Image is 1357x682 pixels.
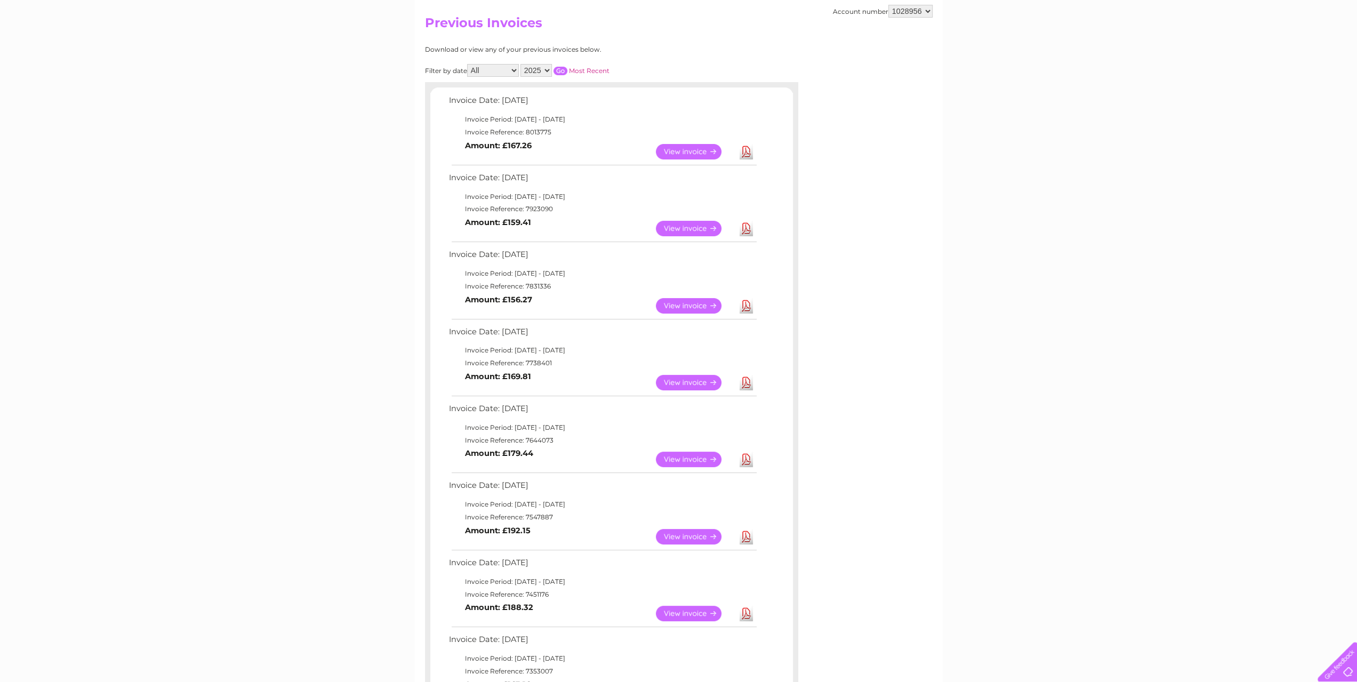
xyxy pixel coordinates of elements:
td: Invoice Period: [DATE] - [DATE] [446,652,758,665]
td: Invoice Date: [DATE] [446,632,758,652]
a: View [656,452,734,467]
td: Invoice Date: [DATE] [446,247,758,267]
td: Invoice Period: [DATE] - [DATE] [446,267,758,280]
a: Download [740,606,753,621]
div: Filter by date [425,64,705,77]
a: Log out [1322,45,1347,53]
a: Download [740,221,753,236]
td: Invoice Period: [DATE] - [DATE] [446,190,758,203]
td: Invoice Reference: 7738401 [446,357,758,370]
td: Invoice Period: [DATE] - [DATE] [446,498,758,511]
td: Invoice Date: [DATE] [446,402,758,421]
a: 0333 014 3131 [1156,5,1230,19]
td: Invoice Date: [DATE] [446,325,758,344]
td: Invoice Date: [DATE] [446,556,758,575]
b: Amount: £169.81 [465,372,531,381]
a: View [656,375,734,390]
a: Energy [1196,45,1219,53]
td: Invoice Reference: 7644073 [446,434,758,447]
b: Amount: £167.26 [465,141,532,150]
td: Invoice Date: [DATE] [446,478,758,498]
img: logo.png [47,28,102,60]
td: Invoice Reference: 7923090 [446,203,758,215]
b: Amount: £179.44 [465,448,533,458]
td: Invoice Period: [DATE] - [DATE] [446,421,758,434]
a: Download [740,452,753,467]
a: View [656,144,734,159]
a: View [656,221,734,236]
a: View [656,298,734,314]
td: Invoice Reference: 7353007 [446,665,758,678]
div: Clear Business is a trading name of Verastar Limited (registered in [GEOGRAPHIC_DATA] No. 3667643... [427,6,931,52]
td: Invoice Reference: 7547887 [446,511,758,524]
a: Contact [1286,45,1312,53]
b: Amount: £159.41 [465,218,531,227]
td: Invoice Period: [DATE] - [DATE] [446,575,758,588]
div: Download or view any of your previous invoices below. [425,46,705,53]
h2: Previous Invoices [425,15,933,36]
a: Download [740,144,753,159]
b: Amount: £192.15 [465,526,531,535]
td: Invoice Period: [DATE] - [DATE] [446,344,758,357]
a: Download [740,375,753,390]
a: Water [1169,45,1190,53]
td: Invoice Date: [DATE] [446,171,758,190]
td: Invoice Reference: 7831336 [446,280,758,293]
a: Download [740,298,753,314]
b: Amount: £156.27 [465,295,532,304]
a: Telecoms [1226,45,1258,53]
td: Invoice Reference: 8013775 [446,126,758,139]
a: Most Recent [569,67,609,75]
a: View [656,529,734,544]
div: Account number [833,5,933,18]
td: Invoice Period: [DATE] - [DATE] [446,113,758,126]
a: View [656,606,734,621]
b: Amount: £188.32 [465,603,533,612]
a: Download [740,529,753,544]
td: Invoice Date: [DATE] [446,93,758,113]
td: Invoice Reference: 7451176 [446,588,758,601]
a: Blog [1264,45,1280,53]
